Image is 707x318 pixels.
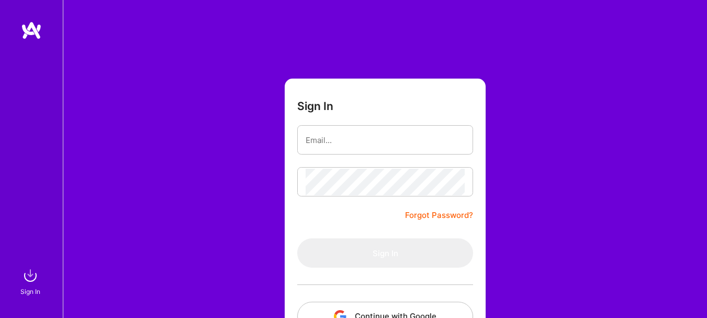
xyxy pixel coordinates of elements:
h3: Sign In [297,100,333,113]
button: Sign In [297,238,473,268]
div: Sign In [20,286,40,297]
input: Email... [306,127,465,153]
a: sign inSign In [22,265,41,297]
img: sign in [20,265,41,286]
a: Forgot Password? [405,209,473,222]
img: logo [21,21,42,40]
